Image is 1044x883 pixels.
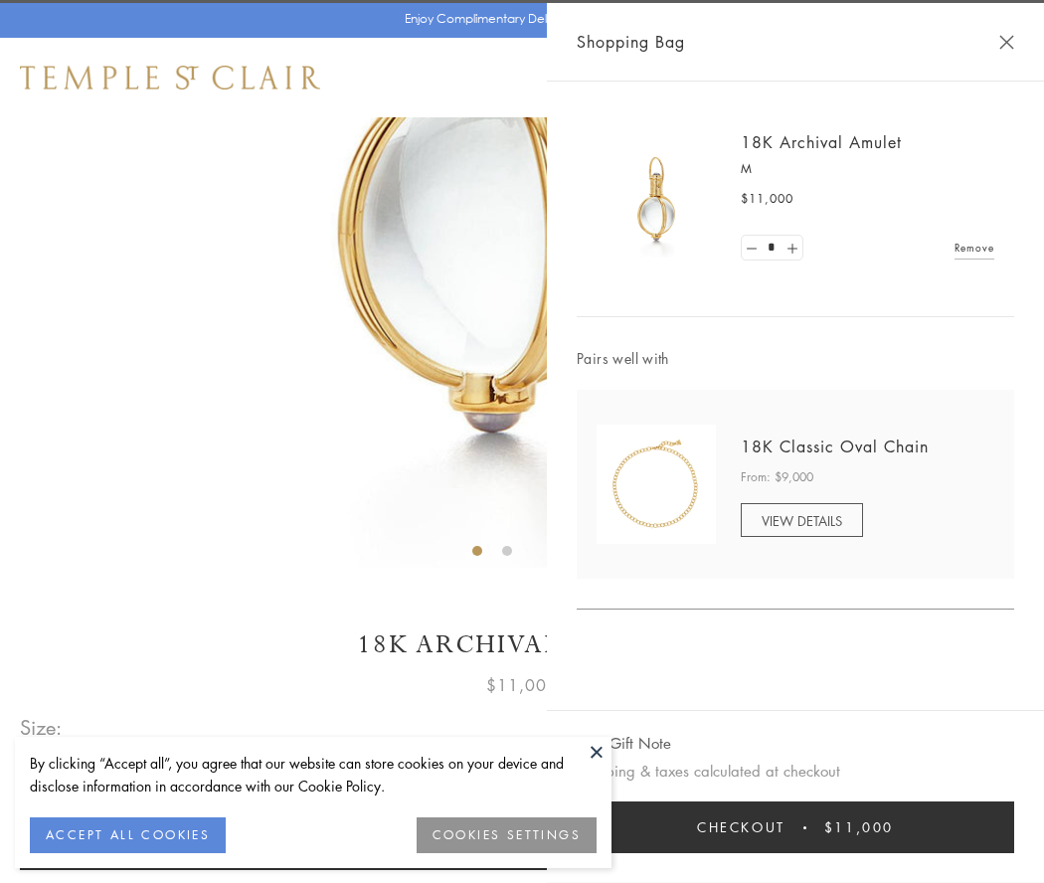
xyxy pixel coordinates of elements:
[577,801,1014,853] button: Checkout $11,000
[741,131,902,153] a: 18K Archival Amulet
[782,236,801,261] a: Set quantity to 2
[824,816,894,838] span: $11,000
[597,139,716,259] img: 18K Archival Amulet
[405,9,630,29] p: Enjoy Complimentary Delivery & Returns
[597,425,716,544] img: N88865-OV18
[20,711,64,744] span: Size:
[20,66,320,89] img: Temple St. Clair
[999,35,1014,50] button: Close Shopping Bag
[577,759,1014,784] p: Shipping & taxes calculated at checkout
[30,817,226,853] button: ACCEPT ALL COOKIES
[742,236,762,261] a: Set quantity to 0
[955,237,994,259] a: Remove
[486,672,558,698] span: $11,000
[577,731,671,756] button: Add Gift Note
[741,467,813,487] span: From: $9,000
[741,436,929,457] a: 18K Classic Oval Chain
[577,29,685,55] span: Shopping Bag
[762,511,842,530] span: VIEW DETAILS
[417,817,597,853] button: COOKIES SETTINGS
[741,189,793,209] span: $11,000
[741,159,994,179] p: M
[577,347,1014,370] span: Pairs well with
[697,816,785,838] span: Checkout
[30,752,597,797] div: By clicking “Accept all”, you agree that our website can store cookies on your device and disclos...
[20,627,1024,662] h1: 18K Archival Amulet
[741,503,863,537] a: VIEW DETAILS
